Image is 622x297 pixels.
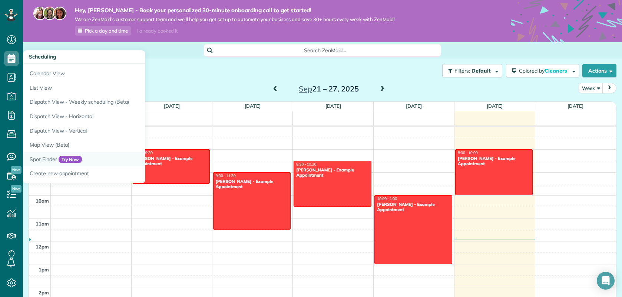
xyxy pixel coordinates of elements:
span: 10:00 - 1:00 [377,196,397,201]
a: Dispatch View - Weekly scheduling (Beta) [23,95,208,109]
div: I already booked it [133,26,182,36]
span: Sep [299,84,312,93]
a: [DATE] [245,103,261,109]
button: Filters: Default [442,64,502,77]
span: 8:00 - 9:30 [135,150,153,155]
img: jorge-587dff0eeaa6aab1f244e6dc62b8924c3b6ad411094392a53c71c6c4a576187d.jpg [43,7,56,20]
div: [PERSON_NAME] - Example Appointment [135,156,208,167]
a: Dispatch View - Horizontal [23,109,208,124]
img: michelle-19f622bdf1676172e81f8f8fba1fb50e276960ebfe0243fe18214015130c80e4.jpg [53,7,66,20]
a: Pick a day and time [75,26,131,36]
button: Actions [582,64,616,77]
span: 8:30 - 10:30 [296,162,316,167]
button: Week [579,83,603,93]
strong: Hey, [PERSON_NAME] - Book your personalized 30-minute onboarding call to get started! [75,7,395,14]
div: [PERSON_NAME] - Example Appointment [377,202,450,213]
div: Open Intercom Messenger [597,272,615,290]
button: Colored byCleaners [506,64,579,77]
div: [PERSON_NAME] - Example Appointment [215,179,288,190]
a: Dispatch View - Vertical [23,124,208,138]
a: Filters: Default [439,64,502,77]
span: Pick a day and time [85,28,128,34]
span: We are ZenMaid’s customer support team and we’ll help you get set up to automate your business an... [75,16,395,23]
a: [DATE] [568,103,583,109]
img: maria-72a9807cf96188c08ef61303f053569d2e2a8a1cde33d635c8a3ac13582a053d.jpg [33,7,47,20]
a: [DATE] [164,103,180,109]
span: 1pm [39,267,49,273]
button: next [602,83,616,93]
span: Try Now [59,156,82,163]
span: New [11,166,21,174]
span: Filters: [454,67,470,74]
span: New [11,185,21,193]
span: Default [472,67,491,74]
a: [DATE] [325,103,341,109]
a: [DATE] [487,103,503,109]
span: Cleaners [545,67,568,74]
span: 9:00 - 11:30 [216,173,236,178]
div: [PERSON_NAME] - Example Appointment [457,156,530,167]
span: 2pm [39,290,49,296]
a: Map View (Beta) [23,138,208,152]
span: 12pm [36,244,49,250]
span: Scheduling [29,53,56,60]
span: 8:00 - 10:00 [458,150,478,155]
a: Create new appointment [23,166,208,183]
span: 11am [36,221,49,227]
a: [DATE] [406,103,422,109]
h2: 21 – 27, 2025 [282,85,375,93]
a: Calendar View [23,64,208,81]
span: Colored by [519,67,570,74]
a: Spot FinderTry Now [23,152,208,167]
span: 10am [36,198,49,204]
a: List View [23,81,208,95]
div: [PERSON_NAME] - Example Appointment [296,167,369,178]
